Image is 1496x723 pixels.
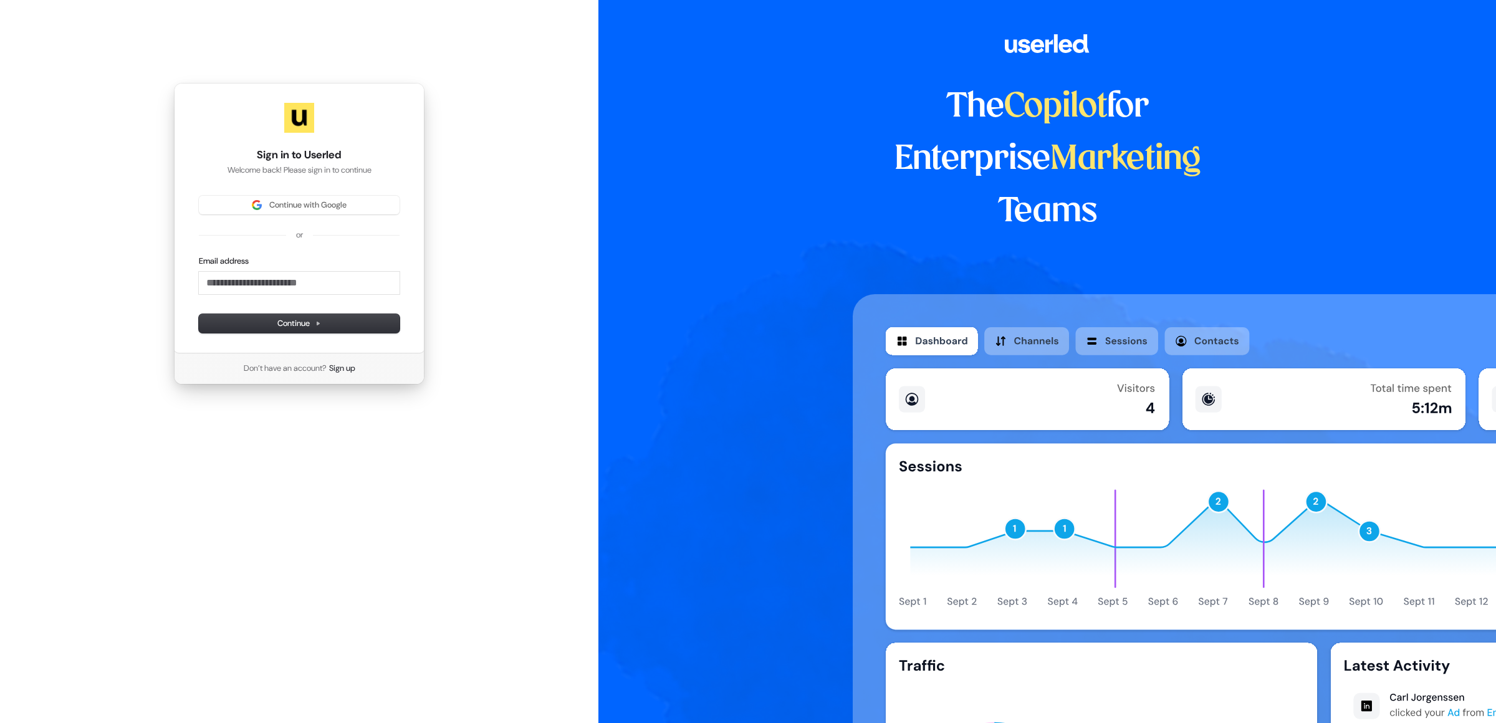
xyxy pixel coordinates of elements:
p: or [296,229,303,241]
span: Don’t have an account? [244,363,327,374]
img: Userled [284,103,314,133]
span: Continue with Google [269,199,347,211]
button: Sign in with GoogleContinue with Google [199,196,400,214]
span: Continue [277,318,321,329]
span: Copilot [1004,91,1107,123]
button: Continue [199,314,400,333]
label: Email address [199,256,249,267]
p: Welcome back! Please sign in to continue [199,165,400,176]
h1: Sign in to Userled [199,148,400,163]
h1: The for Enterprise Teams [853,81,1242,238]
span: Marketing [1050,143,1201,176]
a: Sign up [329,363,355,374]
img: Sign in with Google [252,200,262,210]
